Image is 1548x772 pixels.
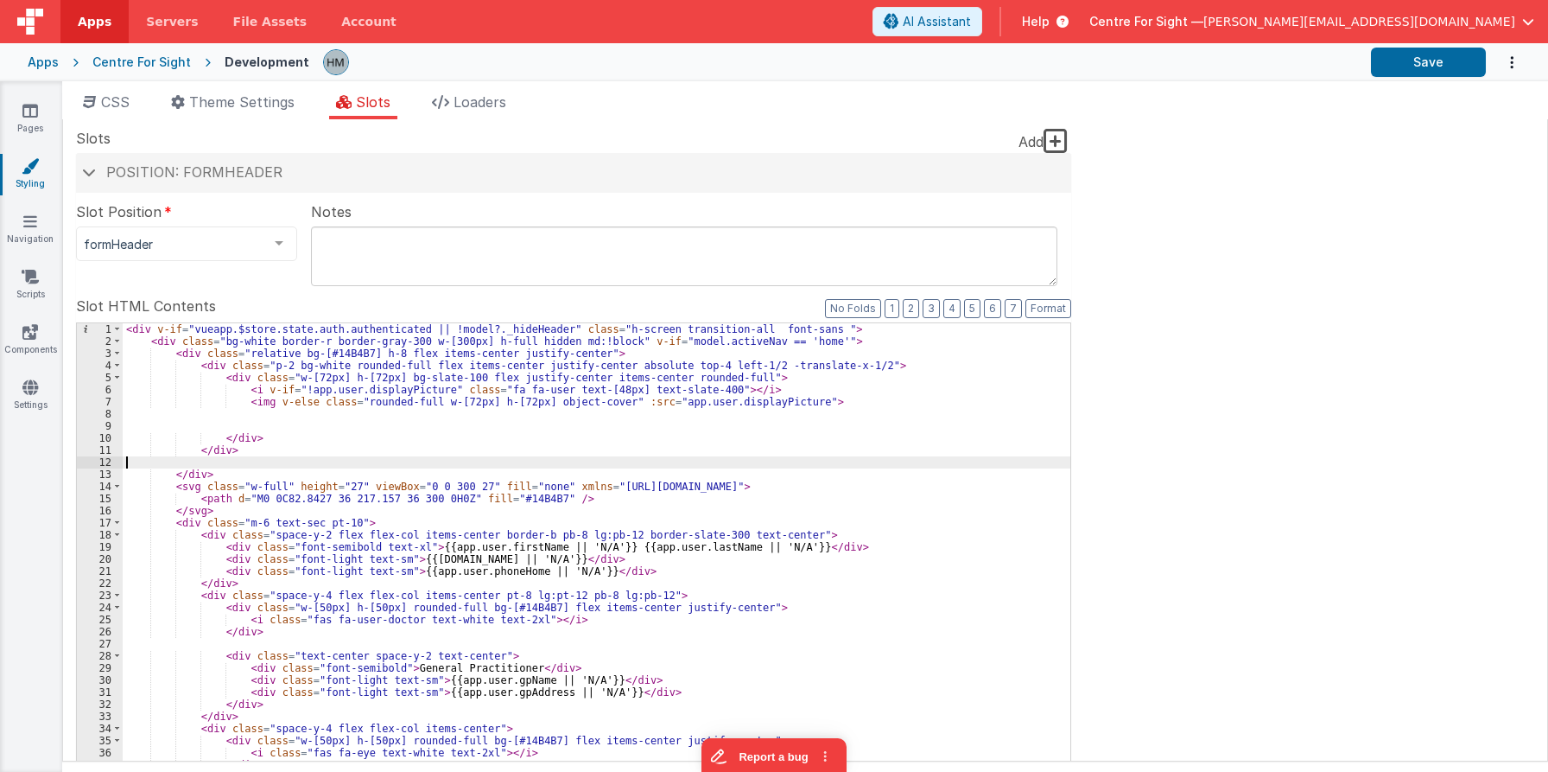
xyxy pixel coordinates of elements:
[885,299,899,318] button: 1
[1018,133,1044,150] span: Add
[77,541,123,553] div: 19
[101,93,130,111] span: CSS
[77,335,123,348] div: 2
[77,723,123,735] div: 34
[77,323,123,335] div: 1
[28,54,59,71] div: Apps
[77,493,123,505] div: 15
[77,735,123,747] div: 35
[872,7,982,36] button: AI Assistant
[77,699,123,711] div: 32
[77,674,123,686] div: 30
[78,13,111,30] span: Apps
[77,650,123,662] div: 28
[77,469,123,481] div: 13
[77,505,123,517] div: 16
[1371,48,1486,77] button: Save
[77,529,123,541] div: 18
[77,590,123,602] div: 23
[189,93,295,111] span: Theme Settings
[77,626,123,638] div: 26
[903,13,971,30] span: AI Assistant
[77,686,123,699] div: 31
[77,420,123,432] div: 9
[923,299,940,318] button: 3
[77,759,123,771] div: 37
[1022,13,1050,30] span: Help
[77,408,123,420] div: 8
[233,13,308,30] span: File Assets
[77,711,123,723] div: 33
[964,299,980,318] button: 5
[77,577,123,590] div: 22
[77,348,123,360] div: 3
[77,517,123,529] div: 17
[825,299,881,318] button: No Folds
[1089,13,1203,30] span: Centre For Sight —
[77,662,123,674] div: 29
[77,638,123,650] div: 27
[324,50,348,74] img: 1b65a3e5e498230d1b9478315fee565b
[77,614,123,626] div: 25
[92,54,191,71] div: Centre For Sight
[77,456,123,469] div: 12
[77,360,123,372] div: 4
[943,299,961,318] button: 4
[77,384,123,396] div: 6
[1005,299,1022,318] button: 7
[984,299,1001,318] button: 6
[76,128,111,149] span: Slots
[311,201,352,222] span: Notes
[77,747,123,759] div: 36
[903,299,919,318] button: 2
[1486,45,1520,80] button: Options
[76,201,162,222] span: Slot Position
[77,444,123,456] div: 11
[77,432,123,444] div: 10
[77,565,123,577] div: 21
[356,93,390,111] span: Slots
[1025,299,1071,318] button: Format
[77,481,123,493] div: 14
[77,396,123,408] div: 7
[454,93,506,111] span: Loaders
[1203,13,1515,30] span: [PERSON_NAME][EMAIL_ADDRESS][DOMAIN_NAME]
[77,602,123,614] div: 24
[146,13,198,30] span: Servers
[76,296,216,316] span: Slot HTML Contents
[106,163,282,181] span: Position: formHeader
[1089,13,1534,30] button: Centre For Sight — [PERSON_NAME][EMAIL_ADDRESS][DOMAIN_NAME]
[77,372,123,384] div: 5
[84,236,262,253] span: formHeader
[77,553,123,565] div: 20
[225,54,309,71] div: Development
